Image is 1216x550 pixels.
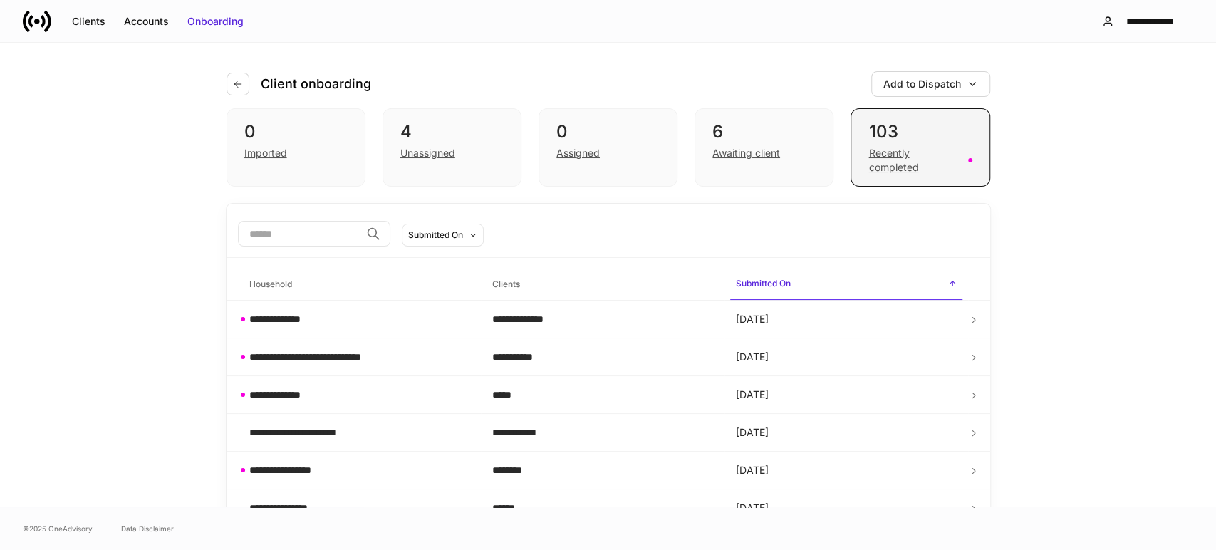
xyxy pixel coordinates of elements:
[244,270,476,299] span: Household
[724,489,968,527] td: [DATE]
[736,276,791,290] h6: Submitted On
[244,120,348,143] div: 0
[556,146,600,160] div: Assigned
[402,224,484,247] button: Submitted On
[23,523,93,534] span: © 2025 OneAdvisory
[121,523,174,534] a: Data Disclaimer
[383,108,521,187] div: 4Unassigned
[400,120,504,143] div: 4
[539,108,677,187] div: 0Assigned
[724,301,968,338] td: [DATE]
[187,14,244,28] div: Onboarding
[730,269,962,300] span: Submitted On
[868,146,959,175] div: Recently completed
[63,10,115,33] button: Clients
[695,108,833,187] div: 6Awaiting client
[883,77,961,91] div: Add to Dispatch
[72,14,105,28] div: Clients
[400,146,455,160] div: Unassigned
[261,76,371,93] h4: Client onboarding
[724,414,968,452] td: [DATE]
[178,10,253,33] button: Onboarding
[115,10,178,33] button: Accounts
[249,277,292,291] h6: Household
[487,270,719,299] span: Clients
[712,120,816,143] div: 6
[408,228,463,242] div: Submitted On
[227,108,365,187] div: 0Imported
[712,146,780,160] div: Awaiting client
[492,277,520,291] h6: Clients
[556,120,660,143] div: 0
[244,146,287,160] div: Imported
[868,120,972,143] div: 103
[724,452,968,489] td: [DATE]
[871,71,990,97] button: Add to Dispatch
[124,14,169,28] div: Accounts
[724,376,968,414] td: [DATE]
[851,108,989,187] div: 103Recently completed
[724,338,968,376] td: [DATE]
